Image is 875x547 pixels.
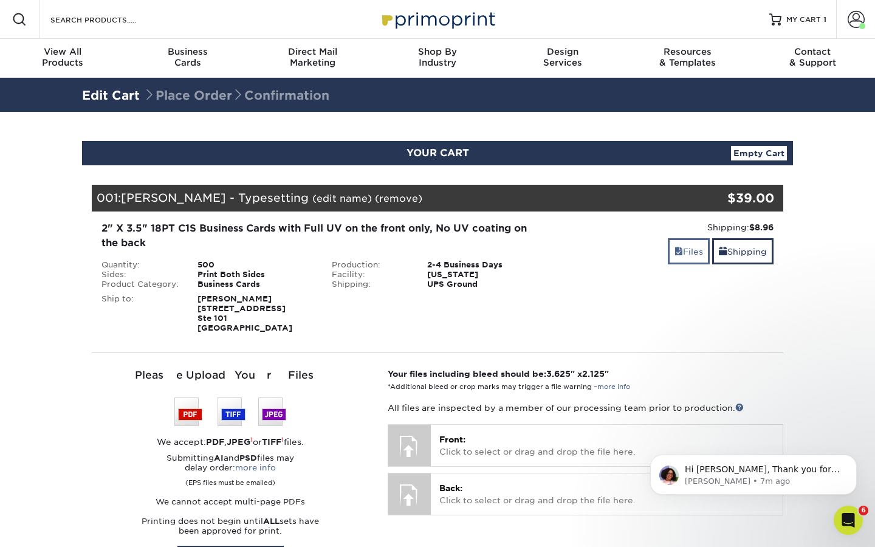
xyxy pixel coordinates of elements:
a: Shop ByIndustry [375,39,500,78]
p: Printing does not begin until sets have been approved for print. [92,517,369,536]
a: Contact& Support [750,39,875,78]
small: (EPS files must be emailed) [185,473,275,487]
div: Print Both Sides [188,270,323,280]
a: Direct MailMarketing [250,39,375,78]
a: (edit name) [312,193,372,204]
p: Click to select or drag and drop the file here. [439,433,774,458]
span: Contact [750,46,875,57]
div: Sides: [92,270,188,280]
span: Resources [625,46,750,57]
p: All files are inspected by a member of our processing team prior to production. [388,402,783,414]
a: BusinessCards [125,39,250,78]
div: Facility: [323,270,419,280]
a: Resources& Templates [625,39,750,78]
span: 1 [823,15,826,24]
strong: ALL [263,517,280,526]
span: files [674,247,683,256]
span: shipping [719,247,727,256]
strong: PSD [239,453,257,463]
a: Edit Cart [82,88,140,103]
span: Business [125,46,250,57]
p: Submitting and files may delay order: [92,453,369,487]
div: Shipping: [323,280,419,289]
img: We accept: PSD, TIFF, or JPEG (JPG) [174,397,286,426]
a: Files [668,238,710,264]
a: more info [597,383,630,391]
strong: PDF [206,437,224,447]
div: 001: [92,185,668,212]
span: 3.625 [546,369,571,379]
div: Ship to: [92,294,188,333]
img: Primoprint [377,6,498,32]
span: Direct Mail [250,46,375,57]
div: Services [500,46,625,68]
iframe: Intercom live chat [834,506,863,535]
iframe: Google Customer Reviews [3,510,103,543]
div: Product Category: [92,280,188,289]
strong: JPEG [227,437,250,447]
span: Place Order Confirmation [143,88,329,103]
div: [US_STATE] [418,270,552,280]
p: We cannot accept multi-page PDFs [92,497,369,507]
a: Empty Cart [731,146,787,160]
div: $39.00 [668,189,774,207]
a: (remove) [375,193,422,204]
span: MY CART [786,15,821,25]
a: Shipping [712,238,774,264]
strong: AI [214,453,224,463]
div: 2" X 3.5" 18PT C1S Business Cards with Full UV on the front only, No UV coating on the back [101,221,543,250]
div: Business Cards [188,280,323,289]
iframe: Intercom notifications message [632,429,875,514]
span: Design [500,46,625,57]
span: Shop By [375,46,500,57]
div: Production: [323,260,419,270]
div: UPS Ground [418,280,552,289]
div: Marketing [250,46,375,68]
span: Front: [439,435,465,444]
div: 2-4 Business Days [418,260,552,270]
a: DesignServices [500,39,625,78]
sup: 1 [281,436,284,443]
strong: Your files including bleed should be: " x " [388,369,609,379]
strong: $8.96 [749,222,774,232]
div: Cards [125,46,250,68]
div: Shipping: [561,221,774,233]
small: *Additional bleed or crop marks may trigger a file warning – [388,383,630,391]
strong: [PERSON_NAME] [STREET_ADDRESS] Ste 101 [GEOGRAPHIC_DATA] [197,294,292,332]
div: Industry [375,46,500,68]
a: more info [235,463,276,472]
span: YOUR CART [407,147,469,159]
input: SEARCH PRODUCTS..... [49,12,168,27]
strong: TIFF [262,437,281,447]
div: & Support [750,46,875,68]
span: [PERSON_NAME] - Typesetting [121,191,309,204]
span: 6 [859,506,868,515]
div: Quantity: [92,260,188,270]
div: 500 [188,260,323,270]
div: & Templates [625,46,750,68]
div: We accept: , or files. [92,436,369,448]
span: Back: [439,483,462,493]
p: Click to select or drag and drop the file here. [439,482,774,507]
span: 2.125 [582,369,605,379]
sup: 1 [250,436,253,443]
div: Please Upload Your Files [92,368,369,384]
